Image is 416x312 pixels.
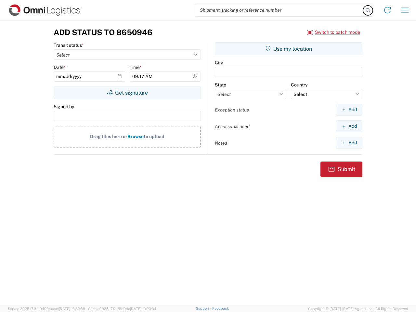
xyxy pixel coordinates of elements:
[215,60,223,66] label: City
[54,28,152,37] h3: Add Status to 8650946
[336,120,362,132] button: Add
[320,162,362,177] button: Submit
[130,307,156,311] span: [DATE] 10:23:34
[90,134,127,139] span: Drag files here or
[291,82,307,88] label: Country
[336,137,362,149] button: Add
[215,140,227,146] label: Notes
[127,134,144,139] span: Browse
[54,42,84,48] label: Transit status
[307,27,360,38] button: Switch to batch mode
[212,306,229,310] a: Feedback
[8,307,85,311] span: Server: 2025.17.0-1194904eeae
[336,104,362,116] button: Add
[54,104,74,110] label: Signed by
[215,82,226,88] label: State
[195,4,363,16] input: Shipment, tracking or reference number
[144,134,164,139] span: to upload
[54,86,201,99] button: Get signature
[59,307,85,311] span: [DATE] 10:32:38
[130,64,142,70] label: Time
[215,123,250,129] label: Accessorial used
[215,107,249,113] label: Exception status
[215,42,362,55] button: Use my location
[196,306,212,310] a: Support
[54,64,66,70] label: Date
[88,307,156,311] span: Client: 2025.17.0-159f9de
[308,306,408,312] span: Copyright © [DATE]-[DATE] Agistix Inc., All Rights Reserved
